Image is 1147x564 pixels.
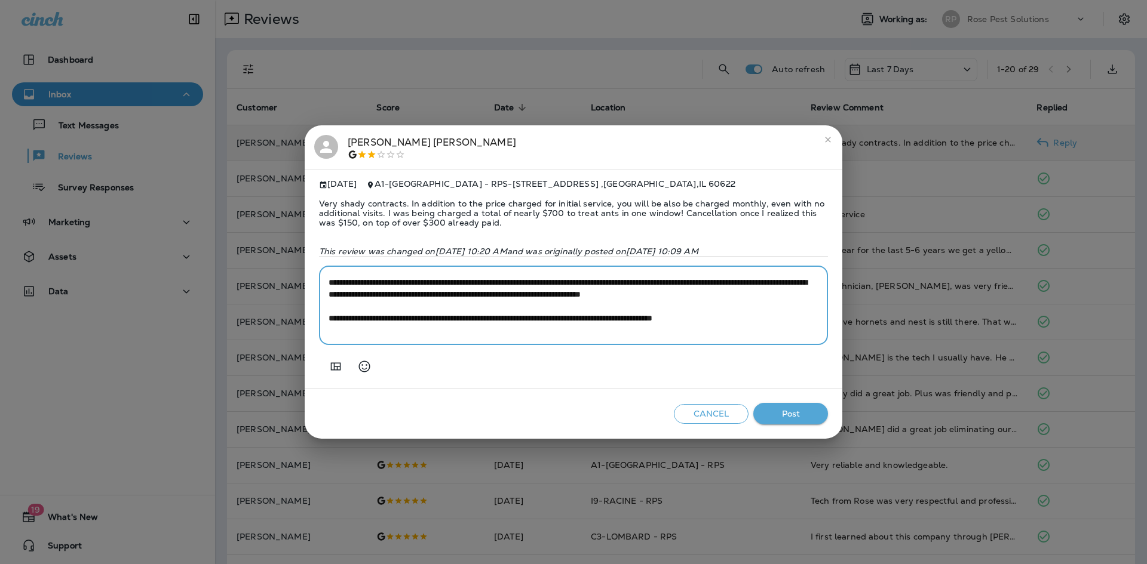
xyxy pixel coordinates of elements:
[375,178,735,189] span: A1-[GEOGRAPHIC_DATA] - RPS - [STREET_ADDRESS] , [GEOGRAPHIC_DATA] , IL 60622
[507,246,698,257] span: and was originally posted on [DATE] 10:09 AM
[753,403,828,425] button: Post
[319,246,828,256] p: This review was changed on [DATE] 10:20 AM
[674,404,749,424] button: Cancel
[319,189,828,237] span: Very shady contracts. In addition to the price charged for initial service, you will be also be c...
[352,355,376,378] button: Select an emoji
[818,130,838,149] button: close
[324,355,348,378] button: Add in a premade template
[348,135,516,160] div: [PERSON_NAME] [PERSON_NAME]
[319,179,357,189] span: [DATE]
